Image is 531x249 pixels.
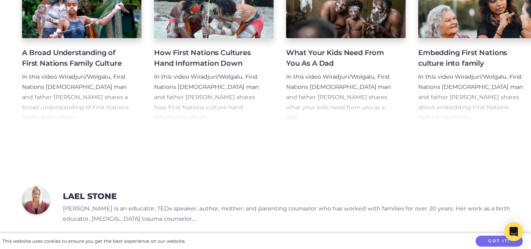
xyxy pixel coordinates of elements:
[63,192,117,201] h3: Lael Stone
[154,48,261,69] h4: How First Nations Cultures Hand Information Down
[22,72,129,123] p: In this video Wiradjuri/Wolgalu, First Nations [DEMOGRAPHIC_DATA] man and father [PERSON_NAME] sh...
[504,222,523,241] div: Open Intercom Messenger
[418,72,525,123] p: In this video Wiradjuri/Wolgalu, First Nations [DEMOGRAPHIC_DATA] man and father [PERSON_NAME] sh...
[286,72,393,123] p: In this video Wiradjuri/Wolgalu, First Nations [DEMOGRAPHIC_DATA] man and father [PERSON_NAME] sh...
[286,48,393,69] h4: What Your Kids Need From You As A Dad
[418,48,525,69] h4: Embedding First Nations culture into family
[154,72,261,123] p: In this video Wiradjuri/Wolgalu, First Nations [DEMOGRAPHIC_DATA] man and father [PERSON_NAME] sh...
[476,236,523,247] button: Got it!
[2,237,186,245] div: This website uses cookies to ensure you get the best experience on our website.
[22,186,50,214] img: b022a201-d155-46de-bc04-394e05b86c88
[22,48,129,69] h4: A Broad Understanding of First Nations Family Culture
[63,204,518,224] p: [PERSON_NAME] is an educator, TEDx speaker, author, mother, and parenting counselor who has worke...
